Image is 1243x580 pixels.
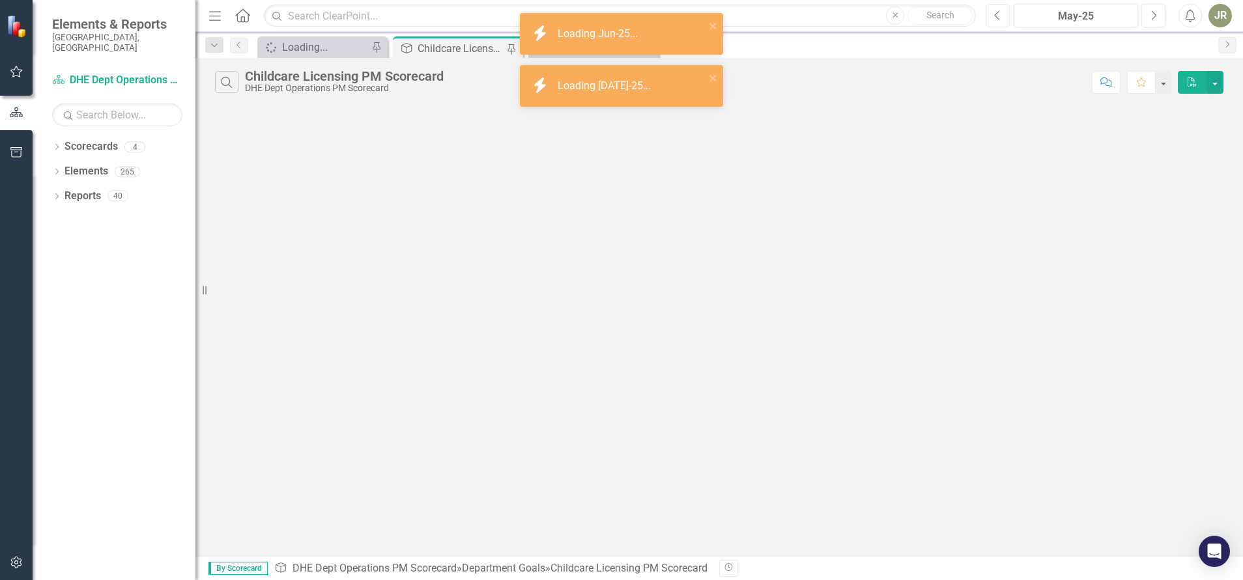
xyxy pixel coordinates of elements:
[462,562,545,574] a: Department Goals
[558,79,654,94] div: Loading [DATE]-25...
[550,562,707,574] div: Childcare Licensing PM Scorecard
[245,69,444,83] div: Childcare Licensing PM Scorecard
[1199,536,1230,567] div: Open Intercom Messenger
[907,7,973,25] button: Search
[282,39,368,55] div: Loading...
[245,83,444,93] div: DHE Dept Operations PM Scorecard
[1018,8,1134,24] div: May-25
[274,561,709,576] div: » »
[52,104,182,126] input: Search Below...
[52,16,182,32] span: Elements & Reports
[1208,4,1232,27] button: JR
[709,70,718,85] button: close
[261,39,368,55] a: Loading...
[418,40,504,57] div: Childcare Licensing PM Scorecard
[107,191,128,202] div: 40
[1014,4,1138,27] button: May-25
[52,73,182,88] a: DHE Dept Operations PM Scorecard
[264,5,976,27] input: Search ClearPoint...
[64,139,118,154] a: Scorecards
[293,562,457,574] a: DHE Dept Operations PM Scorecard
[208,562,268,575] span: By Scorecard
[926,10,954,20] span: Search
[7,15,29,38] img: ClearPoint Strategy
[124,141,145,152] div: 4
[64,189,101,204] a: Reports
[64,164,108,179] a: Elements
[115,166,140,177] div: 265
[558,27,641,42] div: Loading Jun-25...
[52,32,182,53] small: [GEOGRAPHIC_DATA], [GEOGRAPHIC_DATA]
[709,18,718,33] button: close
